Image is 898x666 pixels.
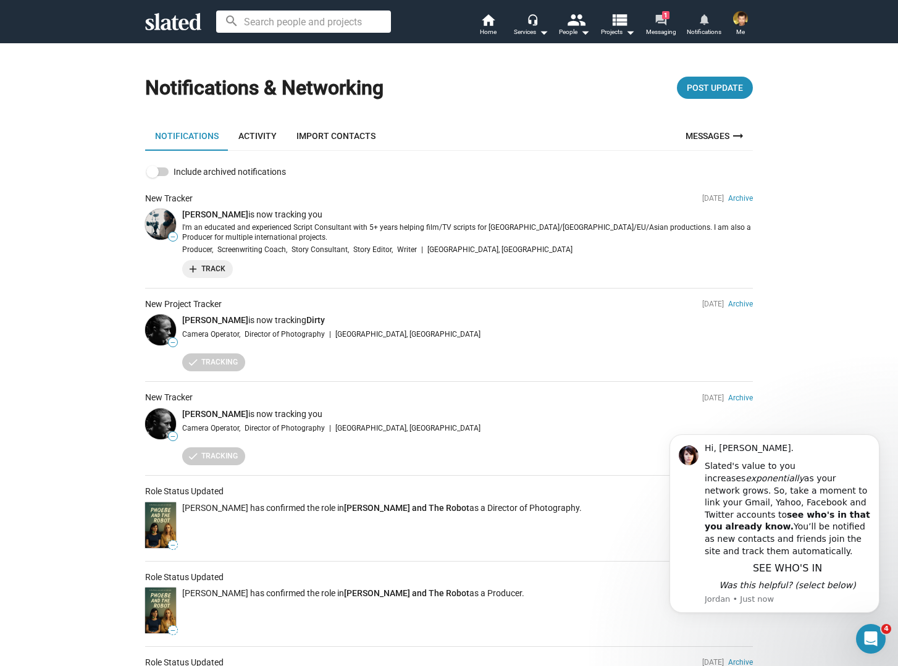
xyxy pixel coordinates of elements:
button: Matt SchichterMe [726,9,755,41]
span: [DATE] [702,300,724,308]
span: [GEOGRAPHIC_DATA], [GEOGRAPHIC_DATA] [335,423,480,434]
a: [PERSON_NAME] [182,315,248,325]
div: New Tracker [145,392,193,403]
span: [DATE] [702,394,724,402]
span: Tracking [190,450,238,463]
mat-icon: arrow_drop_down [536,25,551,40]
a: Notifications [145,121,229,151]
a: [PERSON_NAME] and The Robot [344,503,469,513]
a: 1Messaging [639,12,682,40]
span: | [329,423,331,434]
mat-icon: headset_mic [527,14,538,25]
a: [PERSON_NAME] [182,409,248,419]
span: | [329,329,331,340]
mat-icon: notifications [698,13,710,25]
span: Notifications [687,25,721,40]
iframe: Intercom notifications message [651,419,898,660]
a: Caroline Bridges — [145,408,176,439]
span: Story Editor, [353,244,393,255]
a: — [145,502,176,548]
a: Import Contacts [287,121,385,151]
img: Shoka Shohani [145,209,176,240]
mat-icon: add [187,263,199,274]
a: Notifications [682,12,726,40]
span: Director of Photography [245,329,325,340]
span: Me [736,25,745,40]
span: Producer, [182,244,213,255]
button: Post Update [677,77,753,99]
div: Role Status Updated [145,571,224,583]
img: Caroline Bridges [145,314,176,345]
span: — [169,234,177,241]
button: Services [510,12,553,40]
button: Projects [596,12,639,40]
a: Shoka Shohani — [145,209,176,240]
span: Director of Photography [245,423,325,434]
span: 1 [662,11,669,19]
mat-icon: arrow_right_alt [731,129,745,143]
span: [DATE] [702,194,724,203]
button: People [553,12,596,40]
span: Home [480,25,497,40]
input: Search people and projects [216,11,391,33]
mat-icon: home [480,12,495,27]
mat-icon: view_list [610,11,628,28]
a: Archive [728,394,753,402]
div: Services [514,25,548,40]
span: Post Update [687,77,743,99]
img: Phoebe and The Robot [145,502,176,548]
img: Matt Schichter [733,11,748,26]
span: — [169,339,177,347]
span: Include archived notifications [174,164,286,179]
span: — [169,627,177,634]
span: — [169,433,177,440]
span: 4 [881,624,891,634]
div: New Project Tracker [145,298,222,310]
span: Messaging [646,25,676,40]
div: People [559,25,590,40]
mat-icon: forum [655,14,666,25]
mat-icon: check [187,450,199,462]
h1: Notifications & Networking [145,75,384,101]
button: Tracking [182,353,245,371]
p: is now tracking [182,314,753,326]
a: Dirty [306,315,325,325]
span: Tracking [190,356,238,369]
img: Caroline Bridges [145,408,176,439]
a: [PERSON_NAME] and The Robot [344,588,469,598]
a: Archive [728,300,753,308]
span: Camera Operator, [182,329,240,340]
mat-icon: people [567,11,585,28]
span: Story Consultant, [292,244,349,255]
mat-icon: check [187,356,199,368]
span: Screenwriting Coach, [217,244,287,255]
a: Archive [728,194,753,203]
div: New Tracker [145,193,193,204]
p: [PERSON_NAME] has confirmed the role in as a Director of Photography. [182,502,753,514]
span: | [421,244,423,255]
button: Tracking [182,447,245,465]
a: Caroline Bridges — [145,314,176,345]
span: Camera Operator, [182,423,240,434]
button: Track [182,260,233,278]
span: — [169,542,177,549]
img: Phoebe and The Robot [145,588,176,633]
span: [GEOGRAPHIC_DATA], [GEOGRAPHIC_DATA] [335,329,480,340]
a: Activity [229,121,287,151]
iframe: Intercom live chat [856,624,886,654]
mat-icon: arrow_drop_down [577,25,592,40]
div: Role Status Updated [145,486,224,497]
span: Projects [601,25,635,40]
p: [PERSON_NAME] has confirmed the role in as a Producer. [182,588,753,599]
p: is now tracking you [182,408,753,420]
